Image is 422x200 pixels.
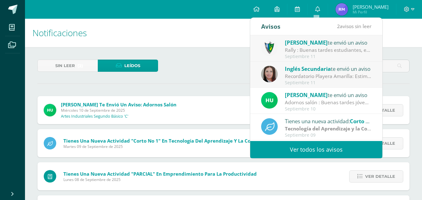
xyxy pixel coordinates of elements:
[285,99,372,106] div: Adornos salón : Buenas tardes jóvenes. Se les envía link para la colaboración de los adornos para...
[63,171,257,177] span: Tienes una nueva actividad "PARCIAL" En Emprendimiento para la Productividad
[261,40,278,56] img: 9f174a157161b4ddbe12118a61fed988.png
[285,125,372,132] div: | Parcial
[353,4,389,10] span: [PERSON_NAME]
[285,38,372,46] div: te envió un aviso
[261,66,278,82] img: 8af0450cf43d44e38c4a1497329761f3.png
[285,117,372,125] div: Tienes una nueva actividad:
[98,60,158,72] a: Leídos
[285,80,372,85] div: Septiembre 11
[37,60,98,72] a: Sin leer(2)
[365,171,395,182] span: Ver detalle
[55,60,75,71] span: Sin leer
[61,114,128,119] p: Artes Industriales Segundo Básico 'C'
[285,65,331,72] span: Inglés Secundaria
[285,65,372,73] div: te envió un aviso
[337,23,371,30] span: avisos sin leer
[63,138,311,144] span: Tienes una nueva actividad "Corto No 1" En Tecnología del Aprendizaje y la Comunicación (Informát...
[337,23,340,30] span: 2
[124,60,140,71] span: Leídos
[285,54,372,59] div: Septiembre 11
[32,27,87,39] span: Notificaciones
[285,133,372,138] div: Septiembre 09
[61,101,176,108] span: [PERSON_NAME] te envió un aviso: Adornos salón
[261,92,278,109] img: fd23069c3bd5c8dde97a66a86ce78287.png
[285,39,328,46] span: [PERSON_NAME]
[77,60,83,71] span: (2)
[63,177,257,182] span: Lunes 08 de Septiembre de 2025
[350,118,377,125] span: Corto No 1
[335,3,348,16] img: 7c13cc226d4004e41d066015556fb6a9.png
[353,9,389,15] span: Mi Perfil
[61,108,176,113] span: Miércoles 10 de Septiembre de 2025
[250,141,382,158] a: Ver todos los avisos
[63,144,311,149] span: Martes 09 de Septiembre de 2025
[285,73,372,80] div: Recordatorio Playera Amarilla: Estimados estudiantes: Les recuerdo que el día de mañana deben de ...
[261,18,281,35] div: Avisos
[285,106,372,112] div: Septiembre 10
[285,46,372,54] div: Rally : Buenas tardes estudiantes, es un gusto saludarlos. Por este medio se informa que los jóve...
[285,91,372,99] div: te envió un aviso
[44,104,56,116] img: fd23069c3bd5c8dde97a66a86ce78287.png
[285,91,328,99] span: [PERSON_NAME]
